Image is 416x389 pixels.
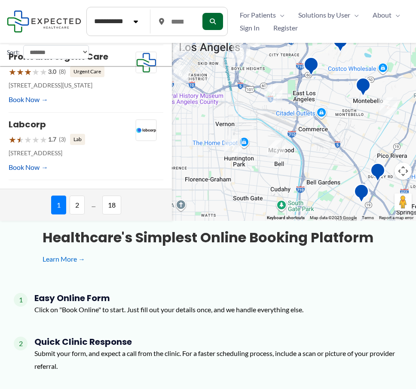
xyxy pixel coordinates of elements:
[395,193,412,211] button: Drag Pegman onto the map to open Street View
[233,9,291,21] a: For PatientsMenu Toggle
[9,118,46,130] a: Labcorp
[373,9,392,21] span: About
[354,184,369,205] div: Downey MRI Center powered by RAYUS Radiology
[233,21,266,34] a: Sign In
[70,66,104,77] span: Urgent Care
[379,215,413,220] a: Report a map error
[7,10,81,32] img: Expected Healthcare Logo - side, dark font, small
[16,64,24,80] span: ★
[291,9,366,21] a: Solutions by UserMenu Toggle
[24,132,32,148] span: ★
[276,9,284,21] span: Menu Toggle
[9,93,48,106] a: Book Now
[240,9,276,21] span: For Patients
[48,66,56,77] span: 3.0
[232,45,250,63] div: 3
[240,21,260,34] span: Sign In
[16,132,24,148] span: ★
[48,134,56,145] span: 1.7
[43,229,373,246] h3: Healthcare's simplest online booking platform
[264,85,282,103] div: 4
[366,9,407,21] a: AboutMenu Toggle
[355,77,371,99] div: Montebello Advanced Imaging
[267,140,285,158] div: 2
[40,64,47,80] span: ★
[88,196,99,214] span: ...
[43,253,373,265] a: Learn More →
[24,64,32,80] span: ★
[333,33,348,55] div: Monterey Park Hospital AHMC
[267,215,305,221] button: Keyboard shortcuts
[34,347,402,372] p: Submit your form, and expect a call from the clinic. For a faster scheduling process, include a s...
[395,163,412,180] button: Map camera controls
[136,120,156,141] img: Labcorp
[40,132,47,148] span: ★
[224,139,242,157] div: 7
[298,9,350,21] span: Solutions by User
[171,65,190,83] div: 6
[7,47,20,58] label: Sort:
[59,134,66,145] span: (3)
[350,9,359,21] span: Menu Toggle
[32,64,40,80] span: ★
[51,196,66,214] span: 1
[173,40,191,58] div: 2
[9,80,135,91] p: [STREET_ADDRESS][US_STATE]
[70,134,85,145] span: Lab
[392,9,400,21] span: Menu Toggle
[362,215,374,220] a: Terms (opens in new tab)
[14,293,28,307] span: 1
[370,163,385,184] div: Green Light Imaging
[303,57,319,78] div: Edward R. Roybal Comprehensive Health Center
[310,215,357,220] span: Map data ©2025 Google
[34,293,303,303] h4: Easy Online Form
[70,196,85,214] span: 2
[9,148,135,159] p: [STREET_ADDRESS]
[59,66,66,77] span: (8)
[9,64,16,80] span: ★
[266,21,305,34] a: Register
[379,97,397,115] div: 2
[34,337,402,347] h4: Quick Clinic Response
[14,337,28,350] span: 2
[273,21,298,34] span: Register
[9,132,16,148] span: ★
[34,303,303,316] p: Click on "Book Online" to start. Just fill out your details once, and we handle everything else.
[32,132,40,148] span: ★
[102,196,121,214] span: 18
[9,161,48,174] a: Book Now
